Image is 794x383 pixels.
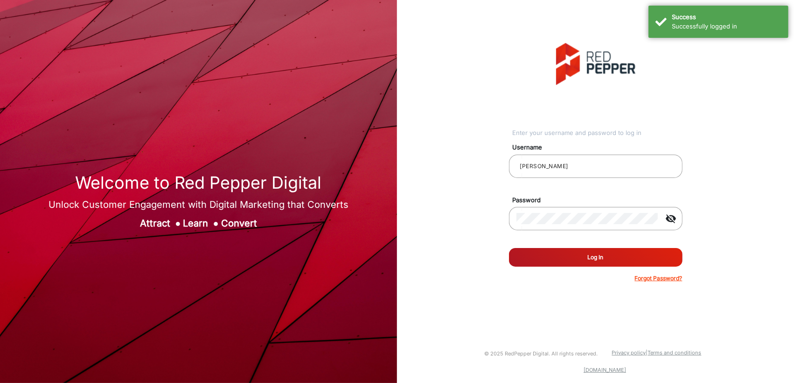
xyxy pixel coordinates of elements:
[512,128,683,138] div: Enter your username and password to log in
[49,198,348,212] div: Unlock Customer Engagement with Digital Marketing that Converts
[49,173,348,193] h1: Welcome to Red Pepper Digital
[213,218,219,229] span: ●
[506,143,693,152] mat-label: Username
[49,216,348,230] div: Attract Learn Convert
[612,349,646,356] a: Privacy policy
[672,22,781,31] div: Successfully logged in
[635,274,683,283] p: Forgot Password?
[175,218,181,229] span: ●
[509,248,683,267] button: Log In
[646,349,648,356] a: |
[660,213,683,224] mat-icon: visibility_off
[648,349,702,356] a: Terms and conditions
[672,13,781,22] div: Success
[506,196,693,205] mat-label: Password
[584,367,626,373] a: [DOMAIN_NAME]
[516,161,675,172] input: Your username
[556,43,635,85] img: vmg-logo
[485,350,598,357] small: © 2025 RedPepper Digital. All rights reserved.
